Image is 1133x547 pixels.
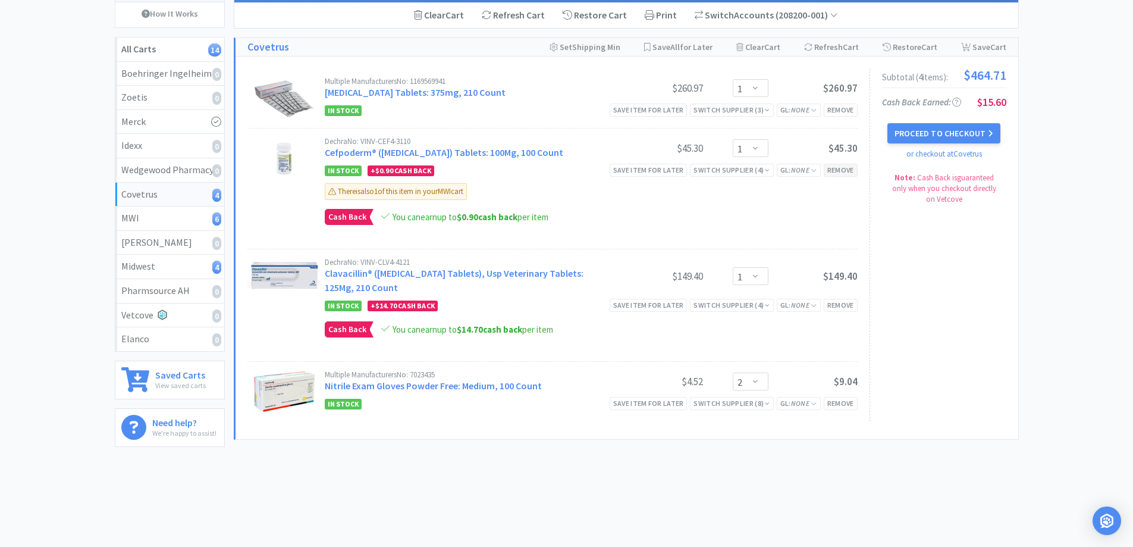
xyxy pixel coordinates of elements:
[121,332,218,347] div: Elanco
[375,166,393,175] span: $0.90
[457,324,522,335] strong: cash back
[550,38,620,56] div: Shipping Min
[780,165,817,174] span: GL:
[115,304,224,328] a: Vetcove0
[445,9,464,21] span: Cart
[824,397,858,410] div: Remove
[560,42,572,52] span: Set
[824,104,858,116] div: Remove
[828,142,858,155] span: $45.30
[736,38,780,56] div: Clear
[121,138,218,154] div: Idexx
[780,105,817,114] span: GL:
[693,299,770,311] div: Switch Supplier ( 4 )
[212,285,221,298] i: 0
[780,399,817,408] span: GL:
[212,237,221,250] i: 0
[457,324,483,335] span: $14.70
[121,259,218,274] div: Midwest
[121,211,218,226] div: MWI
[473,3,554,28] div: Refresh Cart
[614,81,703,95] div: $260.97
[325,146,563,158] a: Cefpoderm® ([MEDICAL_DATA]) Tablets: 100Mg, 100 Count
[554,3,636,28] div: Restore Cart
[892,173,996,204] span: Cash Back is guaranteed only when you checkout directly on Vetcove
[961,38,1006,56] div: Save
[325,258,614,266] div: Dechra No: VINV-CLV4-4121
[610,397,688,410] div: Save item for later
[325,86,506,98] a: [MEDICAL_DATA] Tablets: 375mg, 210 Count
[155,380,206,391] p: View saved carts
[115,158,224,183] a: Wedgewood Pharmacy0
[393,324,553,335] span: You can earn up to per item
[325,165,362,176] span: In Stock
[247,258,322,292] img: d85190eaebca48aeb41bcc79a4642be7_330775.png
[247,39,289,56] a: Covetrus
[990,42,1006,52] span: Cart
[883,38,937,56] div: Restore
[791,301,809,310] i: None
[155,367,206,380] h6: Saved Carts
[115,2,224,25] a: How It Works
[823,270,858,283] span: $149.40
[212,68,221,81] i: 0
[610,104,688,116] div: Save item for later
[325,322,369,337] span: Cash Back
[834,375,858,388] span: $9.04
[152,415,216,427] h6: Need help?
[843,42,859,52] span: Cart
[212,92,221,105] i: 0
[457,211,517,223] strong: cash back
[325,77,614,85] div: Multiple Manufacturers No: 1169569941
[121,235,218,251] div: [PERSON_NAME]
[824,299,858,311] div: Remove
[115,110,224,135] a: Merck
[457,211,478,223] span: $0.90
[670,42,680,52] span: All
[882,96,961,108] span: Cash Back Earned :
[895,173,915,183] strong: Note:
[764,42,780,52] span: Cart
[325,267,583,293] a: Clavacillin® ([MEDICAL_DATA] Tablets), Usp Veterinary Tablets: 125Mg, 210 Count
[115,279,224,304] a: Pharmsource AH0
[791,165,809,174] i: None
[368,301,438,311] div: + Cash Back
[152,427,216,439] p: We're happy to assist!
[705,9,734,21] span: Switch
[882,68,1006,82] div: Subtotal ( 4 item s ):
[212,310,221,323] i: 0
[393,211,548,223] span: You can earn up to per item
[780,301,817,310] span: GL:
[268,137,302,179] img: 991fad243e994fc0bbb0034ef1371ab0_311098.png
[121,43,156,55] strong: All Carts
[115,183,224,207] a: Covetrus4
[804,38,859,56] div: Refresh
[115,37,224,62] a: All Carts14
[375,301,397,310] span: $14.70
[115,207,224,231] a: MWI6
[906,149,982,159] a: or checkout at Covetrus
[121,283,218,299] div: Pharmsource AH
[610,164,688,176] div: Save item for later
[115,134,224,158] a: Idexx0
[121,114,218,130] div: Merck
[610,299,688,311] div: Save item for later
[791,105,809,114] i: None
[212,140,221,153] i: 0
[212,189,221,202] i: 4
[212,261,221,274] i: 4
[325,210,369,224] span: Cash Back
[823,82,858,95] span: $260.97
[115,231,224,255] a: [PERSON_NAME]0
[325,137,614,145] div: Dechra No: VINV-CEF4-3110
[414,8,464,23] div: Clear
[115,327,224,351] a: Elanco0
[121,187,218,202] div: Covetrus
[774,9,838,21] span: ( 208200-001 )
[921,42,937,52] span: Cart
[212,333,221,346] i: 0
[121,66,218,82] div: Boehringer Ingelheim
[887,123,1000,143] button: Proceed to Checkout
[115,361,225,399] a: Saved CartsView saved carts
